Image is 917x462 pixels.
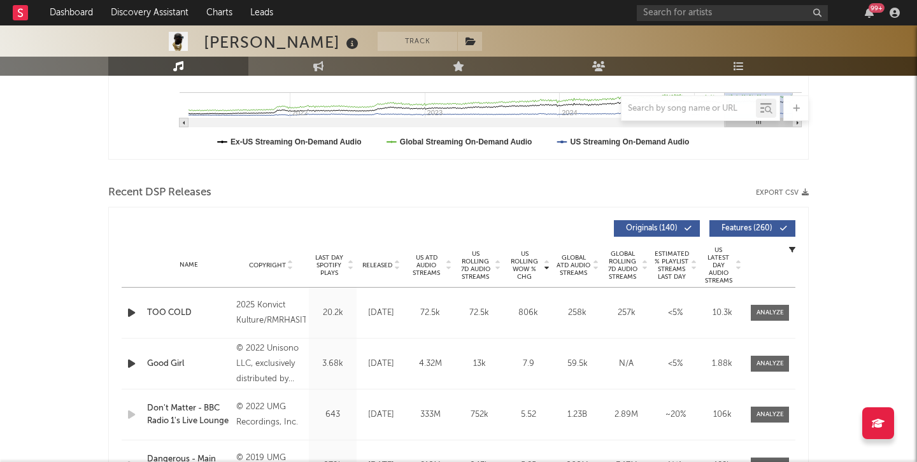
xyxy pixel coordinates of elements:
div: 806k [507,307,550,319]
div: 643 [312,409,353,421]
div: © 2022 UMG Recordings, Inc. [236,400,306,430]
div: 20.2k [312,307,353,319]
span: Global ATD Audio Streams [556,254,591,277]
div: 72.5k [409,307,451,319]
div: N/A [605,358,648,370]
div: 106k [703,409,741,421]
span: Last Day Spotify Plays [312,254,346,277]
div: 1.23B [556,409,599,421]
span: Copyright [249,262,286,269]
button: Export CSV [756,189,809,197]
span: Estimated % Playlist Streams Last Day [654,250,689,281]
div: 257k [605,307,648,319]
div: 7.9 [507,358,550,370]
text: Global Streaming On-Demand Audio [400,137,532,146]
div: ~ 20 % [654,409,697,421]
span: Originals ( 140 ) [622,225,681,232]
input: Search by song name or URL [622,104,756,114]
a: TOO COLD [147,307,230,319]
div: 13k [458,358,501,370]
span: US ATD Audio Streams [409,254,444,277]
span: Released [362,262,392,269]
div: 2025 Konvict Kulture/RMRHASIT [236,298,306,328]
div: 4.32M [409,358,451,370]
input: Search for artists [637,5,828,21]
div: [DATE] [360,409,402,421]
div: 10.3k [703,307,741,319]
button: 99+ [865,8,874,18]
text: Ex-US Streaming On-Demand Audio [231,137,362,146]
div: 752k [458,409,501,421]
text: US Streaming On-Demand Audio [570,137,689,146]
div: [DATE] [360,307,402,319]
div: 99 + [869,3,885,13]
span: US Rolling WoW % Chg [507,250,542,281]
div: © 2022 Unisono LLC, exclusively distributed by Saban Music Group Distribution LLC [236,341,306,387]
button: Track [378,32,457,51]
a: Good Girl [147,358,230,370]
button: Originals(140) [614,220,700,237]
div: 2.89M [605,409,648,421]
span: Global Rolling 7D Audio Streams [605,250,640,281]
span: US Rolling 7D Audio Streams [458,250,493,281]
div: 333M [409,409,451,421]
div: 1.88k [703,358,741,370]
div: 59.5k [556,358,599,370]
div: 5.52 [507,409,550,421]
span: US Latest Day Audio Streams [703,246,734,284]
span: Recent DSP Releases [108,185,211,200]
div: <5% [654,307,697,319]
span: Features ( 260 ) [718,225,776,232]
div: 72.5k [458,307,501,319]
div: 3.68k [312,358,353,370]
div: [DATE] [360,358,402,370]
div: [PERSON_NAME] [204,32,362,53]
a: Don't Matter - BBC Radio 1's Live Lounge [147,402,230,427]
button: Features(260) [709,220,795,237]
div: <5% [654,358,697,370]
div: Name [147,260,230,270]
div: 258k [556,307,599,319]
